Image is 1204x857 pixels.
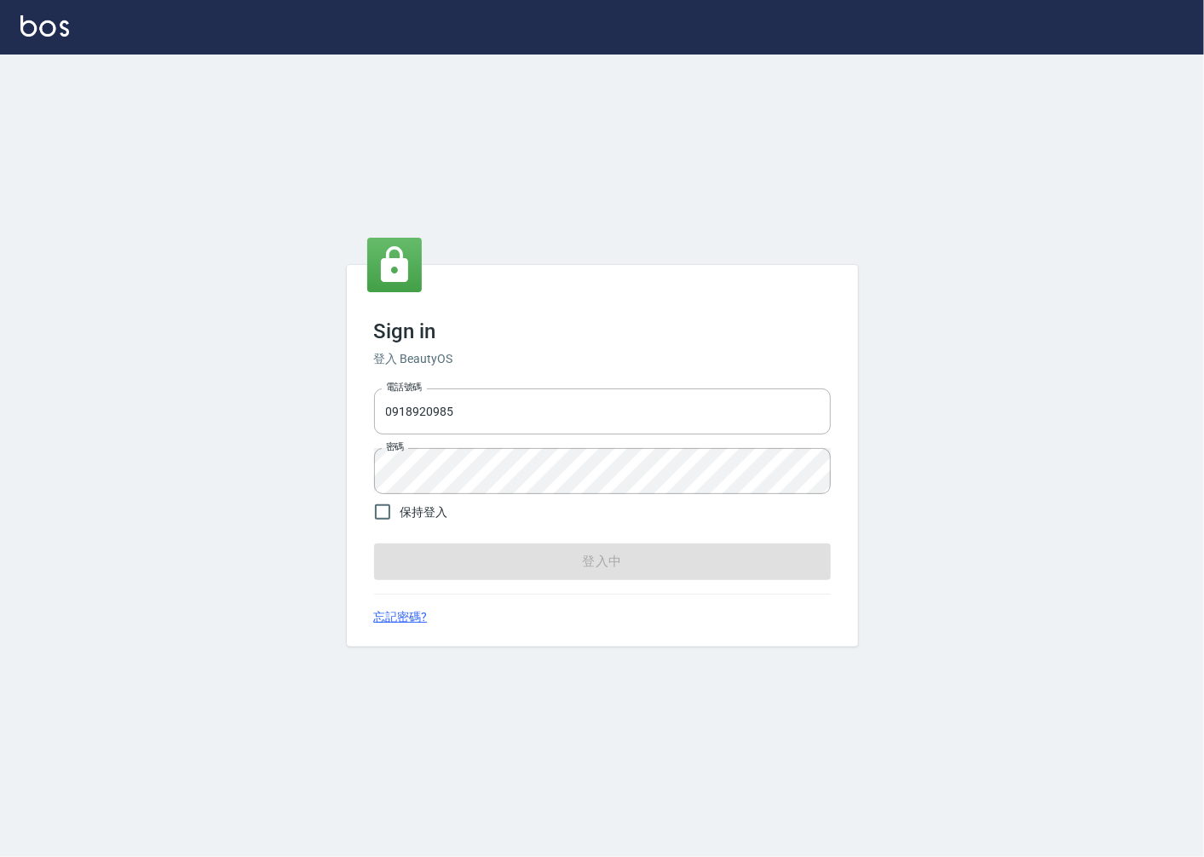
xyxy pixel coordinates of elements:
h3: Sign in [374,319,831,343]
h6: 登入 BeautyOS [374,350,831,368]
label: 密碼 [386,440,404,453]
label: 電話號碼 [386,381,422,394]
span: 保持登入 [400,503,448,521]
img: Logo [20,15,69,37]
a: 忘記密碼? [374,608,428,626]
